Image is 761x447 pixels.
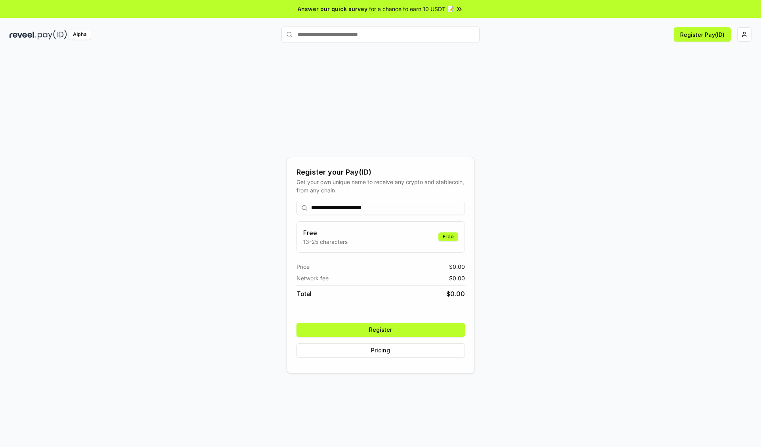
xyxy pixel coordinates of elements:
[449,274,465,282] span: $ 0.00
[438,232,458,241] div: Free
[303,228,348,238] h3: Free
[446,289,465,299] span: $ 0.00
[369,5,454,13] span: for a chance to earn 10 USDT 📝
[296,178,465,194] div: Get your own unique name to receive any crypto and stablecoin, from any chain
[296,167,465,178] div: Register your Pay(ID)
[296,262,310,271] span: Price
[298,5,367,13] span: Answer our quick survey
[303,238,348,246] p: 13-25 characters
[449,262,465,271] span: $ 0.00
[69,30,91,40] div: Alpha
[296,274,329,282] span: Network fee
[296,323,465,337] button: Register
[296,289,312,299] span: Total
[38,30,67,40] img: pay_id
[674,27,731,42] button: Register Pay(ID)
[296,343,465,358] button: Pricing
[10,30,36,40] img: reveel_dark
